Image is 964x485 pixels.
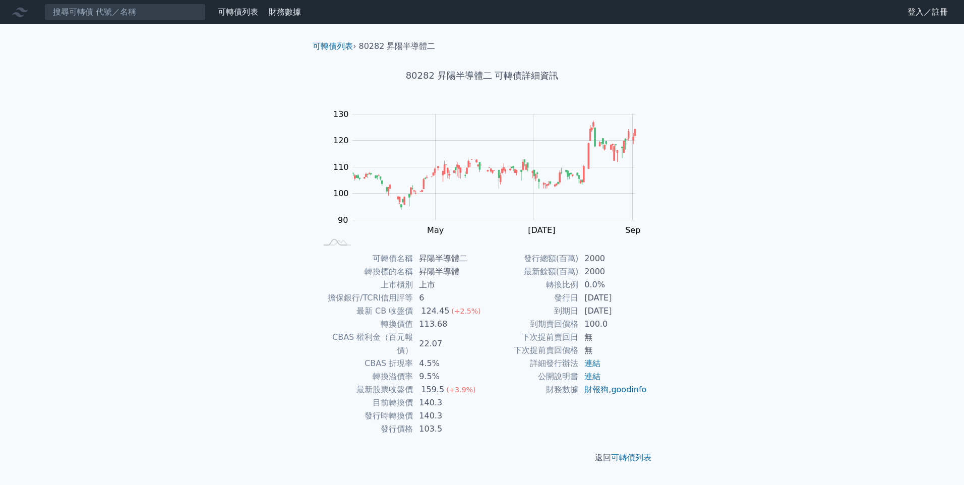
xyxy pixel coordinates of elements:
li: 80282 昇陽半導體二 [359,40,436,52]
tspan: 120 [333,136,349,145]
a: 財報狗 [584,385,609,394]
td: 詳細發行辦法 [482,357,578,370]
a: goodinfo [611,385,646,394]
td: 發行價格 [317,422,413,436]
td: 無 [578,331,647,344]
a: 可轉債列表 [313,41,353,51]
span: (+2.5%) [451,307,480,315]
td: 140.3 [413,409,482,422]
td: 上市 [413,278,482,291]
td: 轉換比例 [482,278,578,291]
td: 轉換價值 [317,318,413,331]
td: 公開說明書 [482,370,578,383]
tspan: 100 [333,189,349,198]
td: 100.0 [578,318,647,331]
td: 0.0% [578,278,647,291]
tspan: 110 [333,162,349,172]
td: 9.5% [413,370,482,383]
tspan: Sep [625,225,640,235]
h1: 80282 昇陽半導體二 可轉債詳細資訊 [305,69,659,83]
td: 財務數據 [482,383,578,396]
td: CBAS 權利金（百元報價） [317,331,413,357]
input: 搜尋可轉債 代號／名稱 [44,4,206,21]
td: [DATE] [578,291,647,305]
li: › [313,40,356,52]
td: 擔保銀行/TCRI信用評等 [317,291,413,305]
a: 可轉債列表 [611,453,651,462]
td: 最新股票收盤價 [317,383,413,396]
td: CBAS 折現率 [317,357,413,370]
td: 103.5 [413,422,482,436]
td: 發行總額(百萬) [482,252,578,265]
td: 140.3 [413,396,482,409]
td: 113.68 [413,318,482,331]
td: 下次提前賣回日 [482,331,578,344]
td: , [578,383,647,396]
a: 連結 [584,358,600,368]
td: 2000 [578,265,647,278]
tspan: [DATE] [528,225,555,235]
div: 159.5 [419,383,446,396]
td: 可轉債名稱 [317,252,413,265]
td: 到期日 [482,305,578,318]
a: 登入／註冊 [899,4,956,20]
td: 4.5% [413,357,482,370]
a: 連結 [584,372,600,381]
div: 124.45 [419,305,451,318]
td: 轉換標的名稱 [317,265,413,278]
td: 無 [578,344,647,357]
td: [DATE] [578,305,647,318]
a: 財務數據 [269,7,301,17]
td: 22.07 [413,331,482,357]
td: 昇陽半導體 [413,265,482,278]
td: 上市櫃別 [317,278,413,291]
td: 轉換溢價率 [317,370,413,383]
td: 目前轉換價 [317,396,413,409]
td: 最新餘額(百萬) [482,265,578,278]
td: 下次提前賣回價格 [482,344,578,357]
td: 最新 CB 收盤價 [317,305,413,318]
td: 昇陽半導體二 [413,252,482,265]
td: 發行時轉換價 [317,409,413,422]
td: 2000 [578,252,647,265]
td: 發行日 [482,291,578,305]
p: 返回 [305,452,659,464]
tspan: 130 [333,109,349,119]
tspan: 90 [338,215,348,225]
td: 6 [413,291,482,305]
g: Chart [328,109,651,256]
td: 到期賣回價格 [482,318,578,331]
a: 可轉債列表 [218,7,258,17]
tspan: May [427,225,444,235]
span: (+3.9%) [446,386,475,394]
